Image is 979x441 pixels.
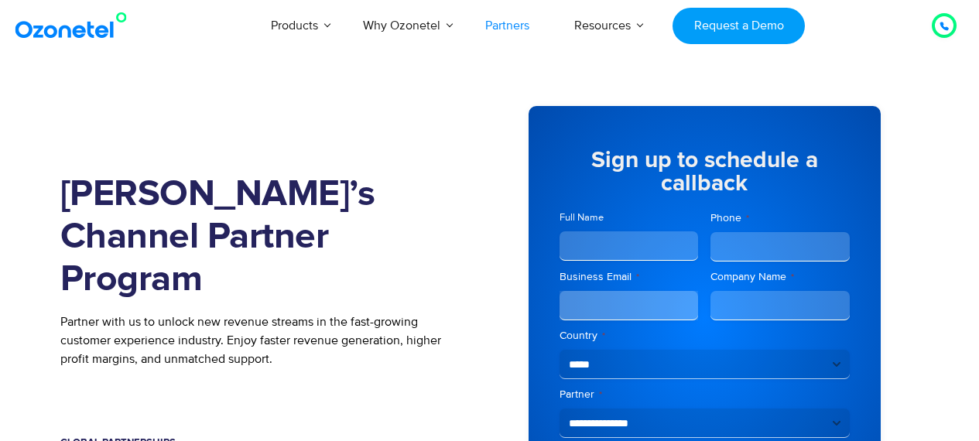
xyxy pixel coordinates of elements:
[673,8,805,44] a: Request a Demo
[710,210,850,226] label: Phone
[560,210,699,225] label: Full Name
[560,328,850,344] label: Country
[560,387,850,402] label: Partner
[710,269,850,285] label: Company Name
[60,173,467,301] h1: [PERSON_NAME]’s Channel Partner Program
[560,269,699,285] label: Business Email
[60,313,467,368] p: Partner with us to unlock new revenue streams in the fast-growing customer experience industry. E...
[560,149,850,195] h5: Sign up to schedule a callback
